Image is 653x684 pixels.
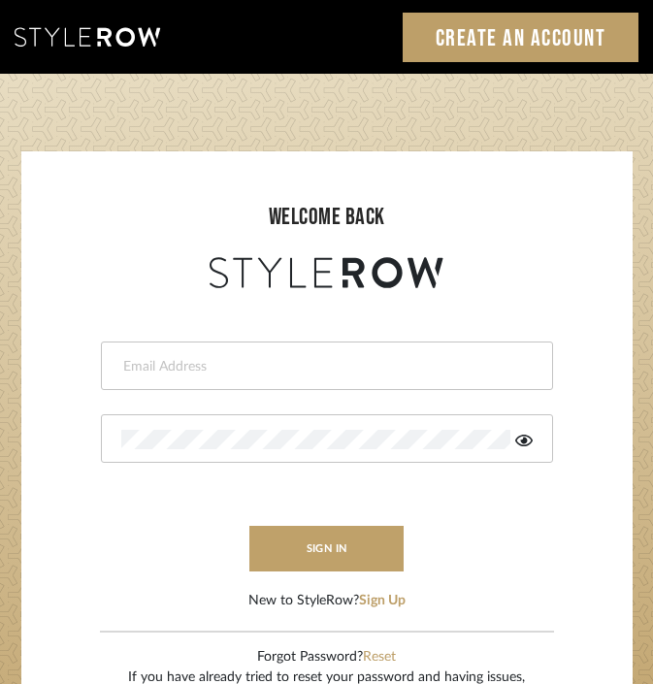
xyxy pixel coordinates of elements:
input: Email Address [121,357,528,376]
button: Sign Up [359,591,406,611]
a: Create an Account [403,13,639,62]
div: Forgot Password? [128,647,525,668]
div: New to StyleRow? [248,591,406,611]
button: sign in [249,526,405,571]
button: Reset [363,647,396,668]
div: welcome back [41,200,613,235]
